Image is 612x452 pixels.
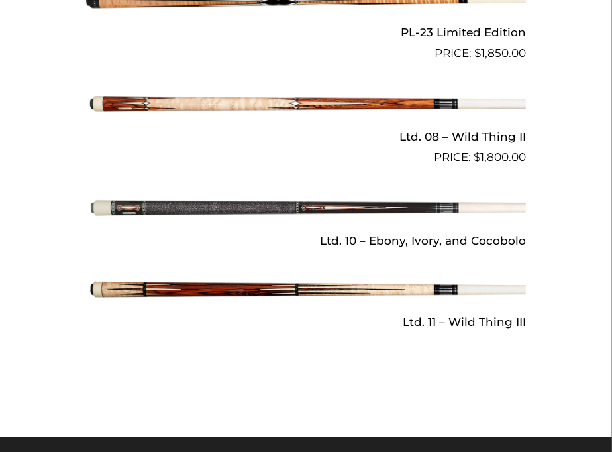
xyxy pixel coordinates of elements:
bdi: 1,850.00 [474,46,526,60]
img: Ltd. 11 - Wild Thing III [86,253,526,326]
a: Ltd. 10 – Ebony, Ivory, and Cocobolo [86,172,526,253]
img: Ltd. 10 - Ebony, Ivory, and Cocobolo [86,172,526,245]
span: $ [474,46,481,60]
img: Ltd. 08 - Wild Thing II [86,68,526,141]
a: Ltd. 08 – Wild Thing II $1,800.00 [86,68,526,166]
bdi: 1,800.00 [474,150,526,164]
span: $ [474,150,480,164]
a: Ltd. 11 – Wild Thing III [86,253,526,335]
